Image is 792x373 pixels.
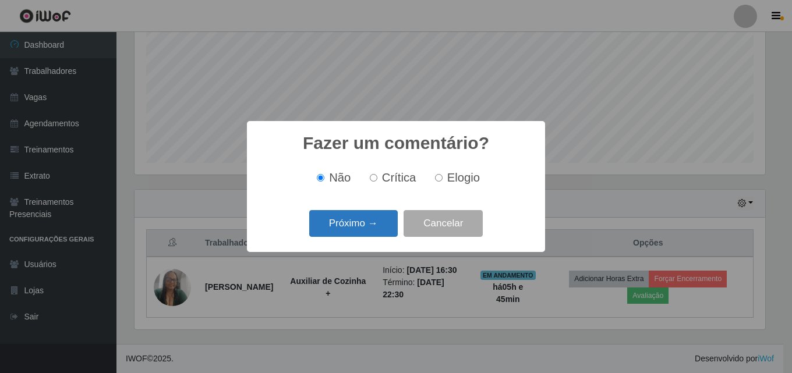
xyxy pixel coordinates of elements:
[382,171,416,184] span: Crítica
[309,210,398,237] button: Próximo →
[435,174,443,182] input: Elogio
[404,210,483,237] button: Cancelar
[329,171,351,184] span: Não
[317,174,324,182] input: Não
[303,133,489,154] h2: Fazer um comentário?
[370,174,377,182] input: Crítica
[447,171,480,184] span: Elogio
